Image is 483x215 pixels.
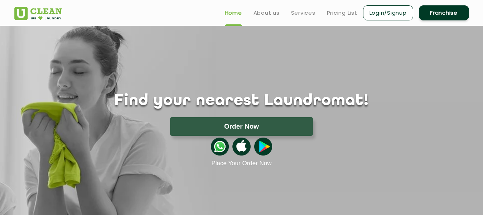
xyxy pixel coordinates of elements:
[211,160,271,167] a: Place Your Order Now
[327,9,357,17] a: Pricing List
[291,9,315,17] a: Services
[9,92,474,110] h1: Find your nearest Laundromat!
[170,117,313,136] button: Order Now
[211,138,229,156] img: whatsappicon.png
[253,9,280,17] a: About us
[225,9,242,17] a: Home
[363,5,413,20] a: Login/Signup
[254,138,272,156] img: playstoreicon.png
[232,138,250,156] img: apple-icon.png
[419,5,469,20] a: Franchise
[14,7,62,20] img: UClean Laundry and Dry Cleaning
